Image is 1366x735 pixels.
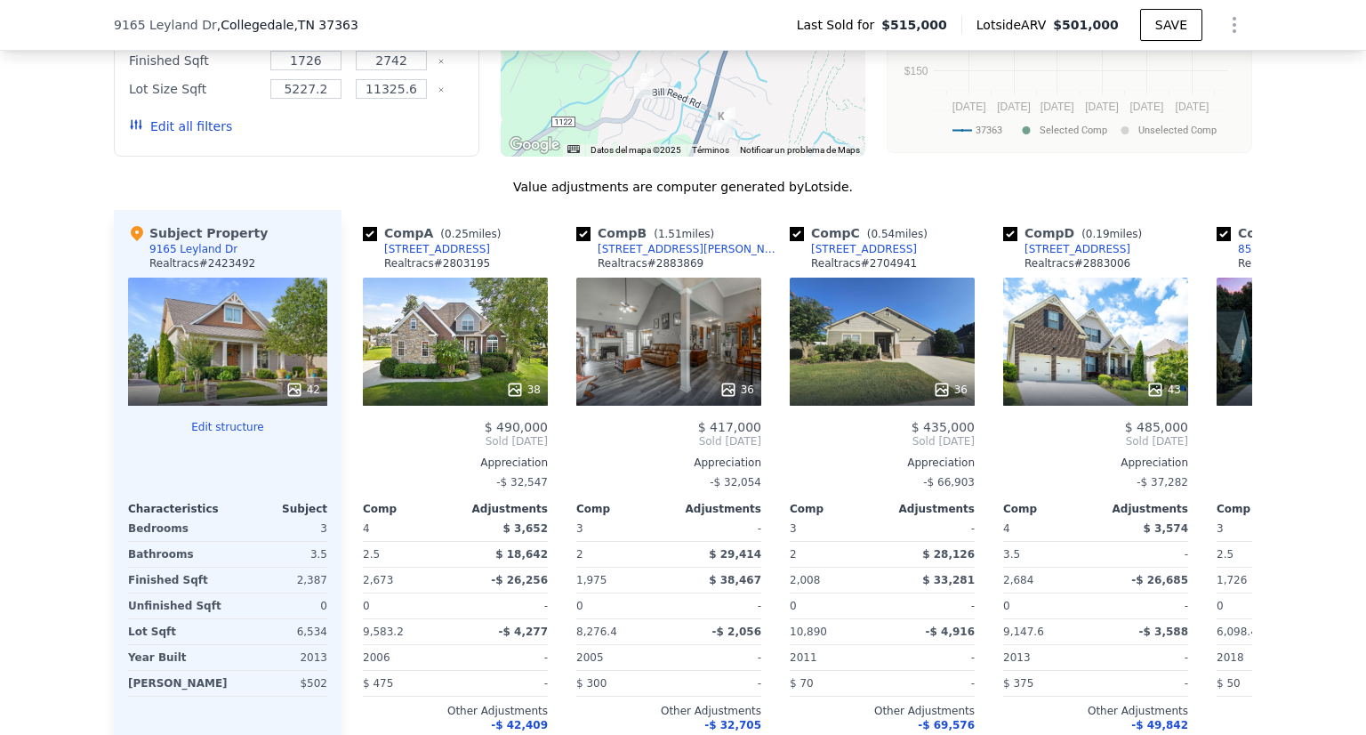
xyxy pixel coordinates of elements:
div: 0 [231,594,327,618]
div: Subject Property [128,224,268,242]
div: Appreciation [1003,456,1188,470]
div: Value adjustments are computer generated by Lotside . [114,178,1252,196]
text: [DATE] [1085,101,1119,113]
div: - [886,516,975,541]
span: $ 375 [1003,677,1033,690]
div: Subject [228,502,327,516]
span: $501,000 [1053,18,1119,32]
text: $150 [904,65,928,77]
button: SAVE [1140,9,1202,41]
text: [DATE] [952,101,986,113]
span: 6,098.40 [1217,626,1264,638]
span: 1,726 [1217,574,1247,586]
div: 6,534 [231,619,327,644]
span: $ 475 [363,677,393,690]
a: Términos (se abre en una nueva pestaña) [692,145,729,155]
div: - [459,645,548,670]
div: Comp C [790,224,935,242]
span: Sold [DATE] [363,434,548,448]
div: 2.5 [1217,542,1306,567]
span: 0.25 [445,228,469,240]
button: Edit structure [128,420,327,434]
div: 2,387 [231,568,327,593]
span: Sold [DATE] [576,434,761,448]
span: $ 29,414 [709,548,761,561]
div: Appreciation [576,456,761,470]
a: Abre esta zona en Google Maps (se abre en una nueva ventana) [505,133,564,157]
button: Clear [438,58,445,65]
span: -$ 66,903 [923,476,975,489]
span: 1.51 [658,228,682,240]
span: 3 [790,522,797,535]
div: 42 [285,381,320,399]
span: 9,147.6 [1003,626,1044,638]
span: 2,008 [790,574,820,586]
span: , TN 37363 [293,18,358,32]
a: [STREET_ADDRESS] [790,242,917,256]
div: - [672,516,761,541]
div: - [886,594,975,618]
div: Comp [1217,502,1309,516]
div: 9729 Rookwood Cir [634,69,654,99]
button: Clear [438,86,445,93]
span: 1,975 [576,574,607,586]
div: Finished Sqft [128,568,224,593]
div: 43 [1146,381,1181,399]
span: ( miles) [860,228,935,240]
div: Adjustments [455,502,548,516]
div: 2013 [1003,645,1092,670]
text: [DATE] [1176,101,1209,113]
div: - [1099,671,1188,696]
span: 3 [1217,522,1224,535]
div: Appreciation [363,456,548,470]
a: Notificar un problema de Maps [740,145,860,155]
div: Adjustments [882,502,975,516]
div: 2005 [576,645,665,670]
span: -$ 32,547 [496,476,548,489]
div: [STREET_ADDRESS] [384,242,490,256]
div: 38 [506,381,541,399]
span: $ 485,000 [1125,420,1188,434]
div: [STREET_ADDRESS] [1024,242,1130,256]
div: 36 [719,381,754,399]
span: -$ 4,277 [499,626,548,638]
span: 9165 Leyland Dr [114,16,217,34]
div: Adjustments [1096,502,1188,516]
span: $ 3,652 [503,522,548,535]
text: Selected Comp [1040,125,1107,136]
div: - [1099,645,1188,670]
div: Unfinished Sqft [128,594,224,618]
div: Appreciation [790,456,975,470]
div: 2011 [790,645,879,670]
div: - [459,671,548,696]
div: Comp A [363,224,508,242]
span: $ 3,574 [1144,522,1188,535]
button: Show Options [1217,7,1252,43]
div: Realtracs # 2803195 [384,256,490,271]
span: ( miles) [1074,228,1149,240]
div: Comp [363,502,455,516]
text: [DATE] [1129,101,1163,113]
span: Sold [DATE] [1003,434,1188,448]
div: Comp [1003,502,1096,516]
div: 3 [231,516,327,541]
span: 0 [1217,600,1224,612]
div: Realtracs # 2423492 [149,256,255,271]
span: -$ 2,056 [712,626,761,638]
button: Edit all filters [129,117,232,135]
div: 2018 [1217,645,1306,670]
div: Finished Sqft [129,48,260,73]
div: Comp [576,502,669,516]
span: -$ 26,685 [1131,574,1188,586]
div: Bathrooms [128,542,224,567]
div: [PERSON_NAME] [128,671,228,696]
span: $ 38,467 [709,574,761,586]
div: - [886,671,975,696]
div: Adjustments [669,502,761,516]
span: $ 50 [1217,677,1241,690]
span: 0 [790,600,797,612]
div: 9614 Mulberry Gap Way [711,108,731,138]
div: 3.5 [231,542,327,567]
div: Other Adjustments [576,704,761,718]
div: 36 [933,381,968,399]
